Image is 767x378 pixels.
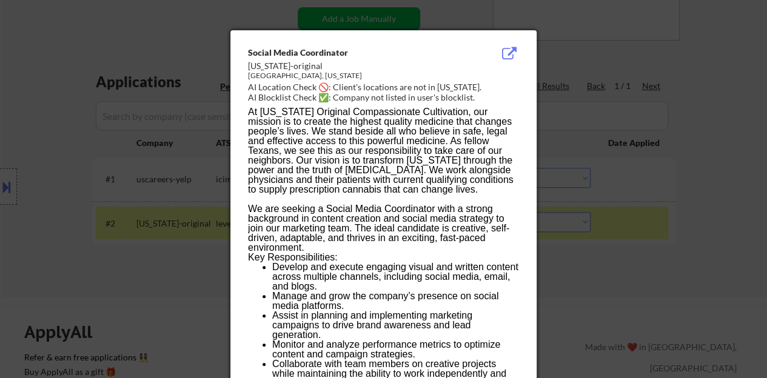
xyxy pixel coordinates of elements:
li: Manage and grow the company’s presence on social media platforms. [272,291,518,311]
span: We are seeking a Social Media Coordinator with a strong background in content creation and social... [248,204,509,253]
div: [GEOGRAPHIC_DATA], [US_STATE] [248,71,458,81]
li: Develop and execute engaging visual and written content across multiple channels, including socia... [272,262,518,291]
div: AI Blocklist Check ✅: Company not listed in user's blocklist. [248,91,524,104]
div: AI Location Check 🚫: Client's locations are not in [US_STATE]. [248,81,524,93]
span: At [US_STATE] Original Compassionate Cultivation, our mission is to create the highest quality me... [248,107,514,194]
div: [US_STATE]-original [248,60,458,72]
div: Social Media Coordinator [248,47,458,59]
li: Assist in planning and implementing marketing campaigns to drive brand awareness and lead generat... [272,311,518,340]
li: Monitor and analyze performance metrics to optimize content and campaign strategies. [272,340,518,359]
h3: Key Responsibilities: [248,253,518,262]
